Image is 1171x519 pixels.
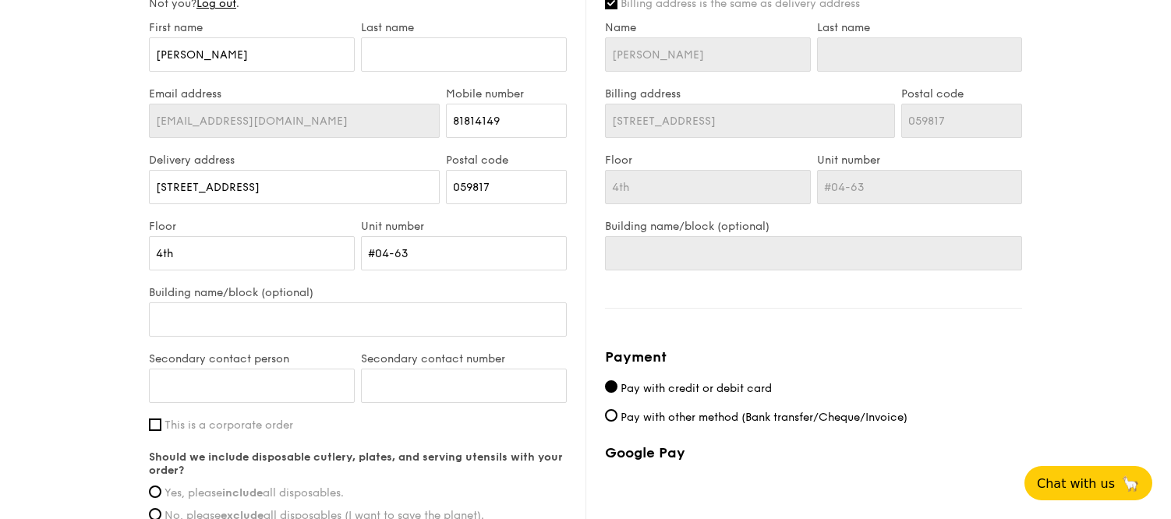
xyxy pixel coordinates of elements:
span: 🦙 [1121,475,1140,493]
input: Pay with credit or debit card [605,380,617,393]
label: Name [605,21,811,34]
span: Pay with other method (Bank transfer/Cheque/Invoice) [621,411,907,424]
label: Mobile number [446,87,567,101]
strong: include [222,486,263,500]
label: Secondary contact person [149,352,355,365]
input: Yes, pleaseincludeall disposables. [149,485,161,498]
input: Pay with other method (Bank transfer/Cheque/Invoice) [605,409,617,422]
label: Delivery address [149,154,440,167]
label: Postal code [446,154,567,167]
strong: Should we include disposable cutlery, plates, and serving utensils with your order? [149,450,563,477]
label: Unit number [817,154,1023,167]
span: Yes, please all disposables. [165,486,344,500]
h4: Payment [605,346,1022,368]
label: Email address [149,87,440,101]
label: Last name [361,21,567,34]
label: Floor [605,154,811,167]
label: First name [149,21,355,34]
label: Postal code [901,87,1022,101]
label: Last name [817,21,1023,34]
span: Pay with credit or debit card [621,382,772,395]
label: Google Pay [605,444,1022,461]
iframe: Secure payment button frame [605,471,1022,505]
input: This is a corporate order [149,418,161,431]
button: Chat with us🦙 [1024,466,1152,500]
label: Unit number [361,220,567,233]
label: Secondary contact number [361,352,567,365]
label: Building name/block (optional) [605,220,1022,233]
label: Floor [149,220,355,233]
span: This is a corporate order [165,418,293,432]
label: Building name/block (optional) [149,286,567,299]
label: Billing address [605,87,895,101]
span: Chat with us [1037,476,1115,491]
